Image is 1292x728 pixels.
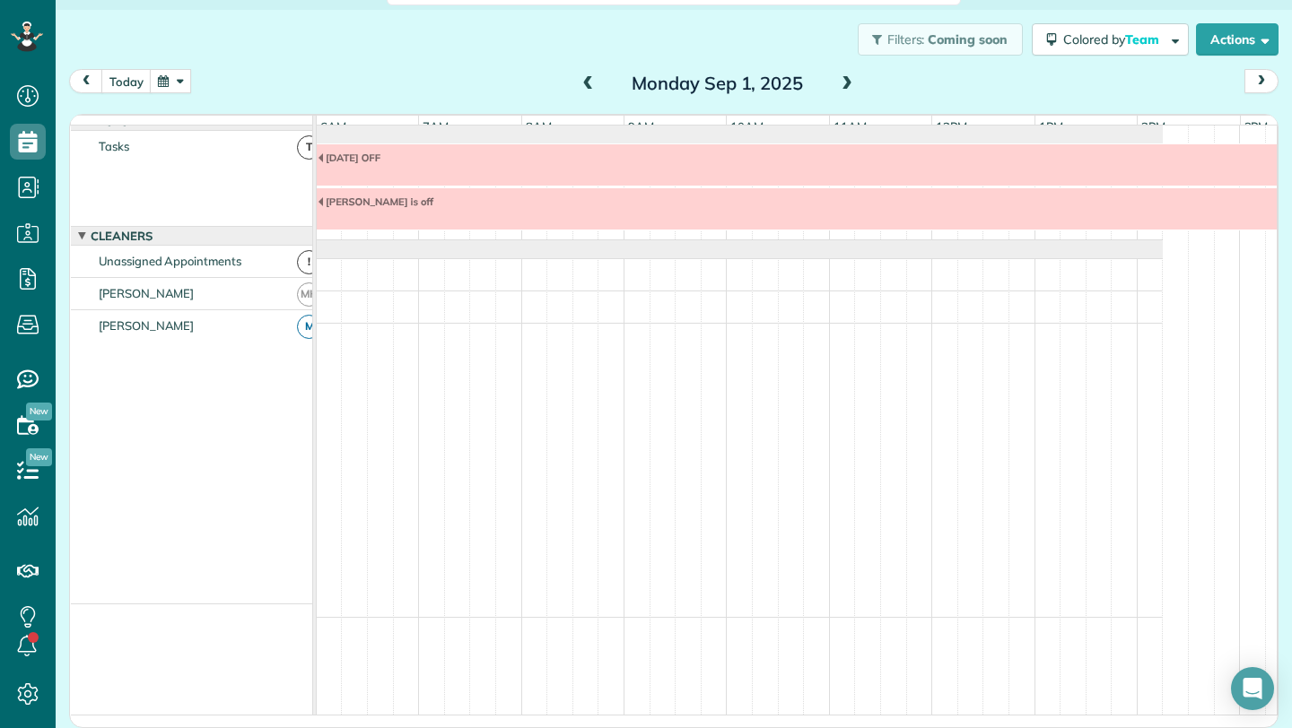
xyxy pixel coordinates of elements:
span: 10am [727,119,767,134]
span: New [26,448,52,466]
span: Tasks [95,139,133,153]
button: next [1244,69,1279,93]
span: 11am [830,119,870,134]
span: Colored by [1063,31,1165,48]
span: ! [297,250,321,274]
span: 1pm [1035,119,1067,134]
span: 12pm [932,119,971,134]
button: prev [69,69,103,93]
span: [PERSON_NAME] [95,286,198,300]
span: [PERSON_NAME] [95,318,198,333]
span: M [297,315,321,339]
span: Team [1125,31,1162,48]
span: Coming soon [928,31,1008,48]
button: Actions [1196,23,1279,56]
span: 2pm [1138,119,1169,134]
span: Unassigned Appointments [95,254,245,268]
span: MH [297,282,321,307]
span: 3pm [1241,119,1272,134]
span: 6am [317,119,350,134]
button: Colored byTeam [1032,23,1189,56]
span: 9am [624,119,658,134]
span: T [297,135,321,160]
span: Cleaners [87,229,156,243]
span: 8am [522,119,555,134]
span: New [26,403,52,420]
h2: Monday Sep 1, 2025 [606,74,830,93]
button: today [101,69,152,93]
span: Filters: [887,31,925,48]
span: 7am [419,119,452,134]
div: Open Intercom Messenger [1231,667,1274,710]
